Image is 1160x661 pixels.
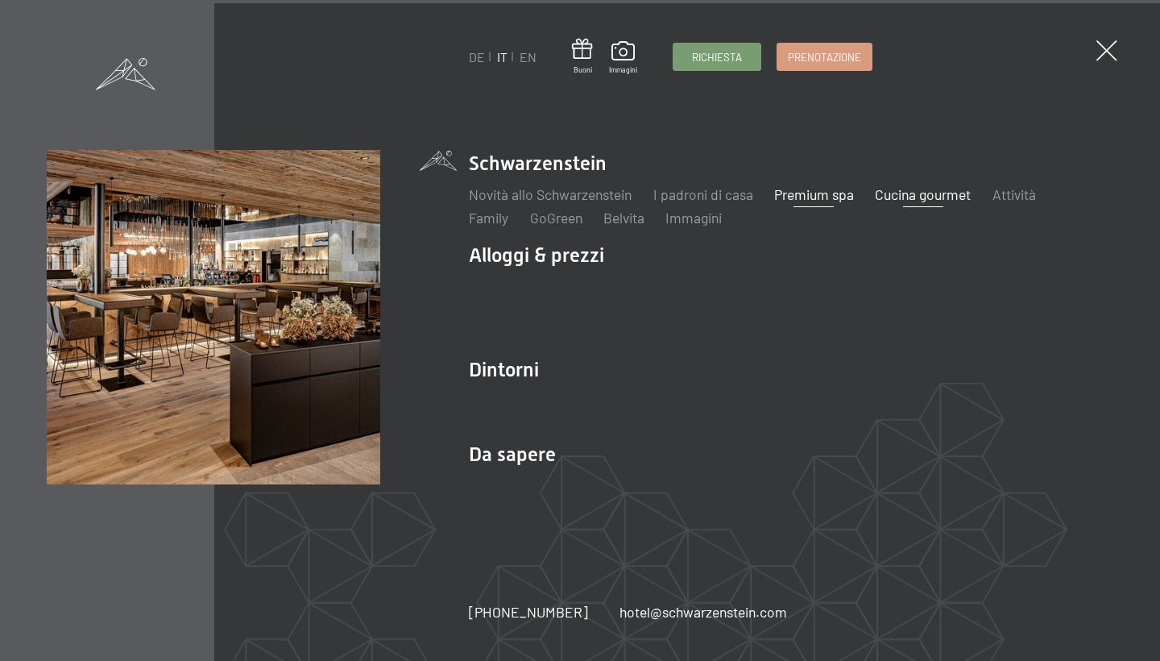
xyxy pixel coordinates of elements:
a: DE [469,49,485,64]
span: Prenotazione [788,50,861,64]
a: Immagini [665,209,722,227]
a: [PHONE_NUMBER] [469,602,588,622]
a: Attività [992,185,1036,203]
a: Buoni [572,39,593,75]
a: Cucina gourmet [875,185,971,203]
a: EN [520,49,536,64]
a: I padroni di casa [653,185,753,203]
span: [PHONE_NUMBER] [469,603,588,621]
a: Immagini [609,41,637,75]
a: Richiesta [673,44,760,70]
a: Belvita [603,209,644,227]
a: hotel@schwarzenstein.com [619,602,787,622]
a: Premium spa [774,185,854,203]
span: Immagini [609,65,637,75]
a: GoGreen [530,209,582,227]
a: Family [469,209,508,227]
span: Richiesta [692,50,742,64]
a: Novità allo Schwarzenstein [469,185,632,203]
a: Prenotazione [777,44,872,70]
a: IT [497,49,507,64]
span: Buoni [572,65,593,75]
